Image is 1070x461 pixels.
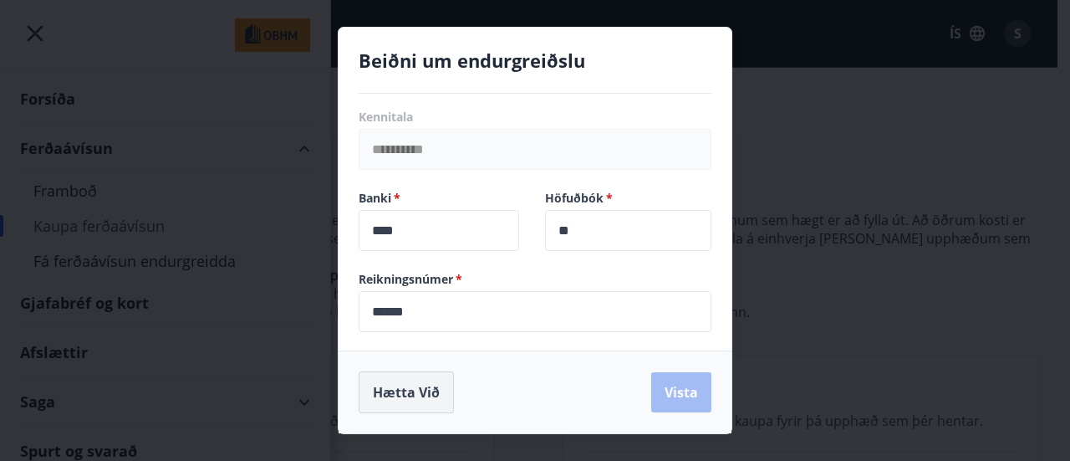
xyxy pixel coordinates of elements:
[359,190,525,207] label: Banki
[359,109,711,125] label: Kennitala
[359,48,711,73] h4: Beiðni um endurgreiðslu
[545,190,711,207] label: Höfuðbók
[359,371,454,413] button: Hætta við
[359,271,711,288] label: Reikningsnúmer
